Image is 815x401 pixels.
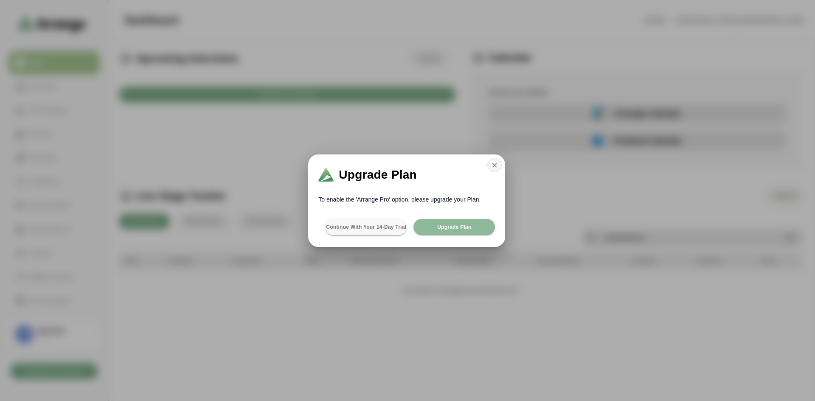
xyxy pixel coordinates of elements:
[325,219,407,235] button: Continue with your 14-day Trial
[308,195,491,204] p: To enable the 'Arrange Pro' option, please upgrade your Plan.
[326,224,406,230] span: Continue with your 14-day Trial
[413,219,495,235] button: Upgrade Plan
[339,169,416,181] span: Upgrade Plan
[318,168,334,182] img: Logo
[437,224,471,230] span: Upgrade Plan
